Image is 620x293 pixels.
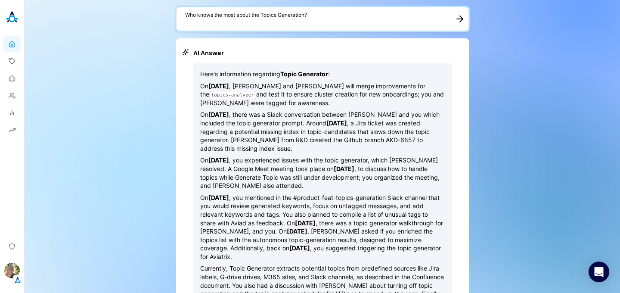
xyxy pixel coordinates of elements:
[200,82,445,107] p: On , [PERSON_NAME] and [PERSON_NAME] will merge improvements for the and test it to ensure cluste...
[208,111,229,118] strong: [DATE]
[287,228,307,235] strong: [DATE]
[200,70,445,78] p: Here's information regarding :
[289,244,310,252] strong: [DATE]
[280,70,328,78] strong: Topic Generator
[3,259,21,284] button: Alisa FaingoldTenant Logo
[208,156,229,164] strong: [DATE]
[208,194,229,201] strong: [DATE]
[185,11,449,27] textarea: Who knows the most about the Topics Generation?
[326,119,347,127] strong: [DATE]
[295,219,316,227] strong: [DATE]
[200,193,445,261] p: On , you mentioned in the #product-feat-topics-generation Slack channel that you would review gen...
[193,49,452,58] h2: AI Answer
[200,110,445,153] p: On , there was a Slack conversation between [PERSON_NAME] and you which included the topic genera...
[208,82,229,90] strong: [DATE]
[589,262,609,282] div: Open Intercom Messenger
[4,263,20,278] img: Alisa Faingold
[3,9,21,26] img: Akooda Logo
[209,91,256,99] code: topics-analyzer
[334,165,354,172] strong: [DATE]
[200,156,445,190] p: On , you experienced issues with the topic generator, which [PERSON_NAME] resolved. A Google Meet...
[13,276,22,284] img: Tenant Logo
